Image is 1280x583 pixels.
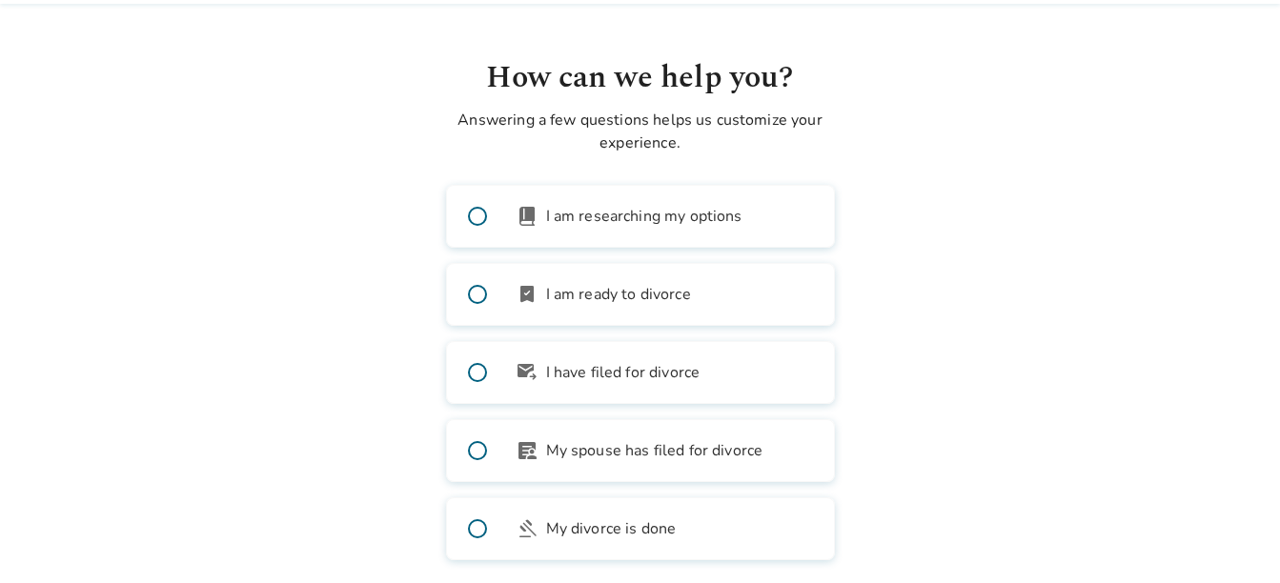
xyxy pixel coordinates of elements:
[546,205,742,228] span: I am researching my options
[446,109,835,154] p: Answering a few questions helps us customize your experience.
[516,361,538,384] span: outgoing_mail
[546,361,701,384] span: I have filed for divorce
[446,55,835,101] h1: How can we help you?
[516,283,538,306] span: bookmark_check
[546,517,677,540] span: My divorce is done
[1185,492,1280,583] iframe: Chat Widget
[516,517,538,540] span: gavel
[516,439,538,462] span: article_person
[546,283,691,306] span: I am ready to divorce
[516,205,538,228] span: book_2
[546,439,763,462] span: My spouse has filed for divorce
